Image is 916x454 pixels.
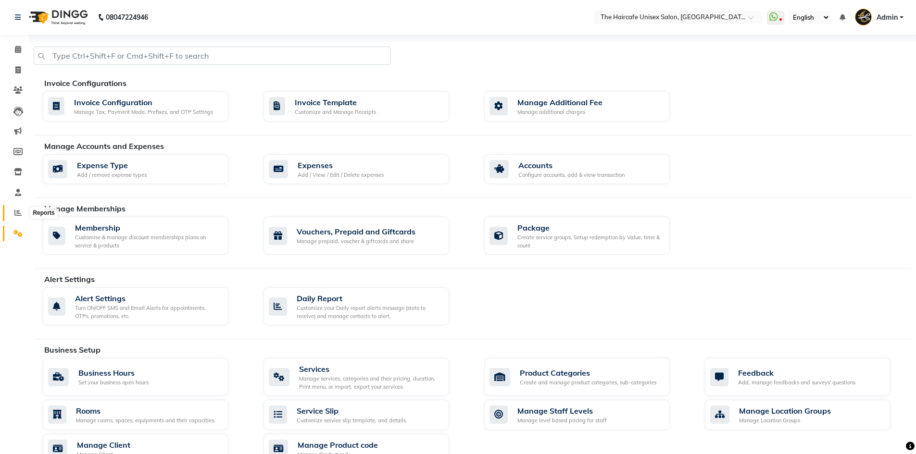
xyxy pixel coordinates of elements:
div: Feedback [738,367,855,379]
div: Manage Tax, Payment Mode, Prefixes, and OTP Settings [74,108,213,116]
div: Vouchers, Prepaid and Giftcards [297,226,415,237]
div: Invoice Configuration [74,97,213,108]
div: Manage Location Groups [739,417,831,425]
a: Invoice ConfigurationManage Tax, Payment Mode, Prefixes, and OTP Settings [43,91,249,122]
div: Create and manage product categories, sub-categories [520,379,656,387]
div: Customize your Daily report alerts message (stats to receive) and manage contacts to alert. [297,304,441,320]
div: Configure accounts, add & view transaction [518,171,625,179]
img: Admin [855,9,872,25]
a: MembershipCustomise & manage discount memberships plans on service & products [43,217,249,255]
div: Service Slip [297,405,407,417]
div: Manage Staff Levels [517,405,607,417]
div: Expenses [298,160,384,171]
a: Service SlipCustomize service slip template, and details. [264,400,470,430]
a: Manage Additional FeeManage additional charges [484,91,690,122]
img: logo [25,4,90,31]
div: Accounts [518,160,625,171]
div: Manage Product code [298,439,378,451]
div: Manage Location Groups [739,405,831,417]
div: Manage Client [77,439,130,451]
div: Package [517,222,662,233]
div: Create service groups, Setup redemption by Value, time & count [517,233,662,249]
a: Alert SettingsTurn ON/OFF SMS and Email Alerts for appointments, OTPs, promotions, etc. [43,287,249,325]
a: PackageCreate service groups, Setup redemption by Value, time & count [484,217,690,255]
div: Invoice Template [295,97,376,108]
a: FeedbackAdd, manage feedbacks and surveys' questions [705,358,911,396]
div: Turn ON/OFF SMS and Email Alerts for appointments, OTPs, promotions, etc. [75,304,221,320]
a: Invoice TemplateCustomize and Manage Receipts [264,91,470,122]
a: Manage Location GroupsManage Location Groups [705,400,911,430]
div: Customize service slip template, and details. [297,417,407,425]
div: Add / remove expense types [77,171,147,179]
div: Reports [30,207,57,219]
div: Manage services, categories and their pricing, duration. Print menu, or import, export your servi... [299,375,441,391]
div: Manage level based pricing for staff [517,417,607,425]
div: Daily Report [297,293,441,304]
a: Expense TypeAdd / remove expense types [43,154,249,184]
input: Type Ctrl+Shift+F or Cmd+Shift+F to search [34,47,391,65]
a: ExpensesAdd / View / Edit / Delete expenses [264,154,470,184]
div: Customise & manage discount memberships plans on service & products [75,233,221,249]
a: Business HoursSet your business open hours [43,358,249,396]
a: Daily ReportCustomize your Daily report alerts message (stats to receive) and manage contacts to ... [264,287,470,325]
a: Manage Staff LevelsManage level based pricing for staff [484,400,690,430]
div: Membership [75,222,221,233]
div: Manage rooms, spaces, equipments and their capacities. [76,417,215,425]
div: Alert Settings [75,293,221,304]
b: 08047224946 [106,4,148,31]
div: Add / View / Edit / Delete expenses [298,171,384,179]
div: Set your business open hours [78,379,149,387]
div: Manage prepaid, voucher & giftcards and share [297,237,415,245]
a: Vouchers, Prepaid and GiftcardsManage prepaid, voucher & giftcards and share [264,217,470,255]
div: Business Hours [78,367,149,379]
div: Add, manage feedbacks and surveys' questions [738,379,855,387]
div: Expense Type [77,160,147,171]
div: Services [299,363,441,375]
span: Admin [877,12,898,23]
div: Manage Additional Fee [517,97,602,108]
a: Product CategoriesCreate and manage product categories, sub-categories [484,358,690,396]
a: RoomsManage rooms, spaces, equipments and their capacities. [43,400,249,430]
div: Rooms [76,405,215,417]
div: Customize and Manage Receipts [295,108,376,116]
div: Product Categories [520,367,656,379]
a: AccountsConfigure accounts, add & view transaction [484,154,690,184]
div: Manage additional charges [517,108,602,116]
a: ServicesManage services, categories and their pricing, duration. Print menu, or import, export yo... [264,358,470,396]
